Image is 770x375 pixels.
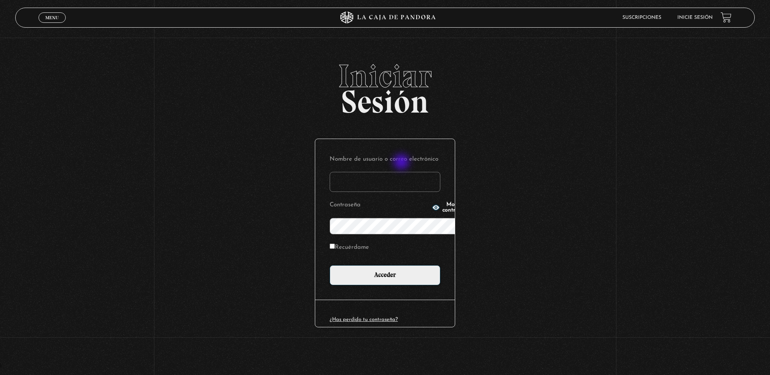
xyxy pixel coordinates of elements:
[330,242,369,254] label: Recuérdame
[15,60,754,92] span: Iniciar
[442,202,470,213] span: Mostrar contraseña
[721,12,731,23] a: View your shopping cart
[432,202,470,213] button: Mostrar contraseña
[330,317,398,322] a: ¿Has perdido tu contraseña?
[330,244,335,249] input: Recuérdame
[330,265,440,285] input: Acceder
[330,153,440,166] label: Nombre de usuario o correo electrónico
[330,199,430,212] label: Contraseña
[677,15,713,20] a: Inicie sesión
[15,60,754,111] h2: Sesión
[45,15,59,20] span: Menu
[622,15,661,20] a: Suscripciones
[43,22,62,28] span: Cerrar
